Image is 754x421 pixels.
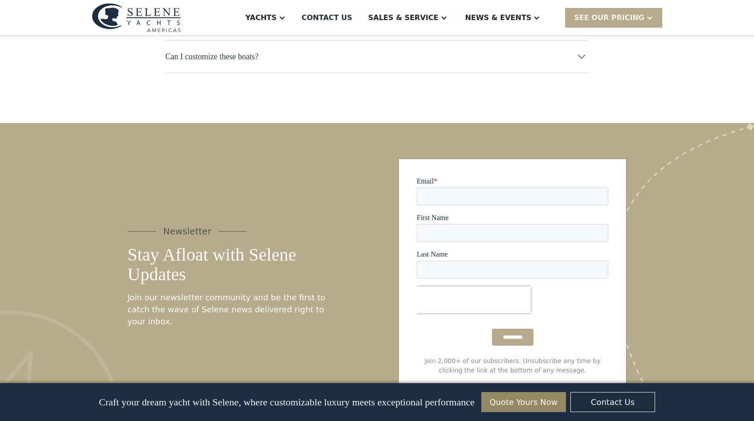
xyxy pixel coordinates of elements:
[99,396,475,408] p: Craft your dream yacht with Selene, where customizable luxury meets exceptional performance
[302,12,352,23] div: Contact US
[465,12,532,23] div: News & EVENTS
[570,392,655,412] a: Contact Us
[246,12,277,23] div: Yachts
[368,12,438,23] div: Sales & Service
[565,8,662,27] div: SEE Our Pricing
[127,291,327,327] div: Join our newsletter community and be the first to catch the wave of Selene news delivered right t...
[574,12,644,23] div: SEE Our Pricing
[127,245,327,284] h5: Stay Afloat with Selene Updates
[398,159,627,393] form: Newsletter
[417,177,608,353] iframe: Form 0
[163,225,211,238] div: Newsletter
[417,356,608,375] div: Join 2,000+ of our subscribers. Unsubscribe any time by clicking the link at the bottom of any me...
[165,51,258,63] div: Can I customize these boats?
[481,392,566,412] a: Quote Yours Now
[92,3,181,32] img: logo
